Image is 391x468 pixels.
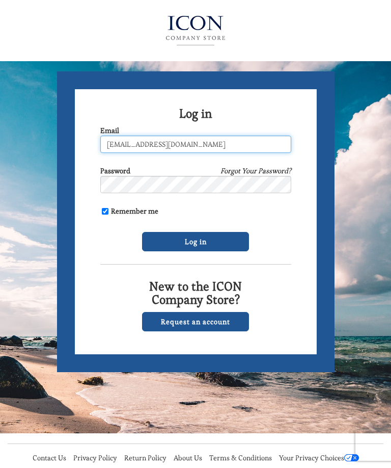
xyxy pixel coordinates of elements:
[124,453,166,462] a: Return Policy
[279,453,359,462] a: Your Privacy Choices
[102,208,108,215] input: Remember me
[100,107,291,120] h2: Log in
[100,206,158,216] label: Remember me
[142,232,249,251] input: Log in
[174,453,202,462] a: About Us
[100,125,119,136] label: Email
[220,166,291,176] a: Forgot Your Password?
[73,453,117,462] a: Privacy Policy
[209,453,272,462] a: Terms & Conditions
[33,453,66,462] a: Contact Us
[100,280,291,307] h2: New to the ICON Company Store?
[142,312,249,331] a: Request an account
[100,166,130,176] label: Password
